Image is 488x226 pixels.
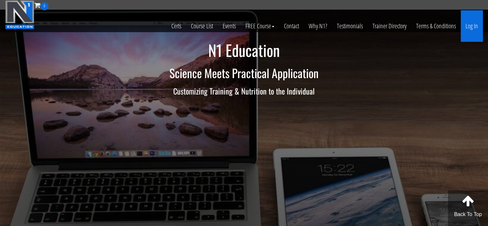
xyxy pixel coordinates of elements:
h2: Science Meets Practical Application [56,67,432,79]
span: 0 [40,2,48,10]
a: Terms & Conditions [411,10,461,42]
a: Contact [279,10,304,42]
h1: N1 Education [56,42,432,59]
a: Course List [186,10,218,42]
a: Events [218,10,241,42]
a: Log In [461,10,483,42]
h3: Customizing Training & Nutrition to the Individual [56,87,432,95]
a: 0 [34,1,48,9]
a: Why N1? [304,10,332,42]
a: FREE Course [241,10,279,42]
a: Testimonials [332,10,368,42]
a: Certs [167,10,186,42]
a: Trainer Directory [368,10,411,42]
img: n1-education [5,0,34,29]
